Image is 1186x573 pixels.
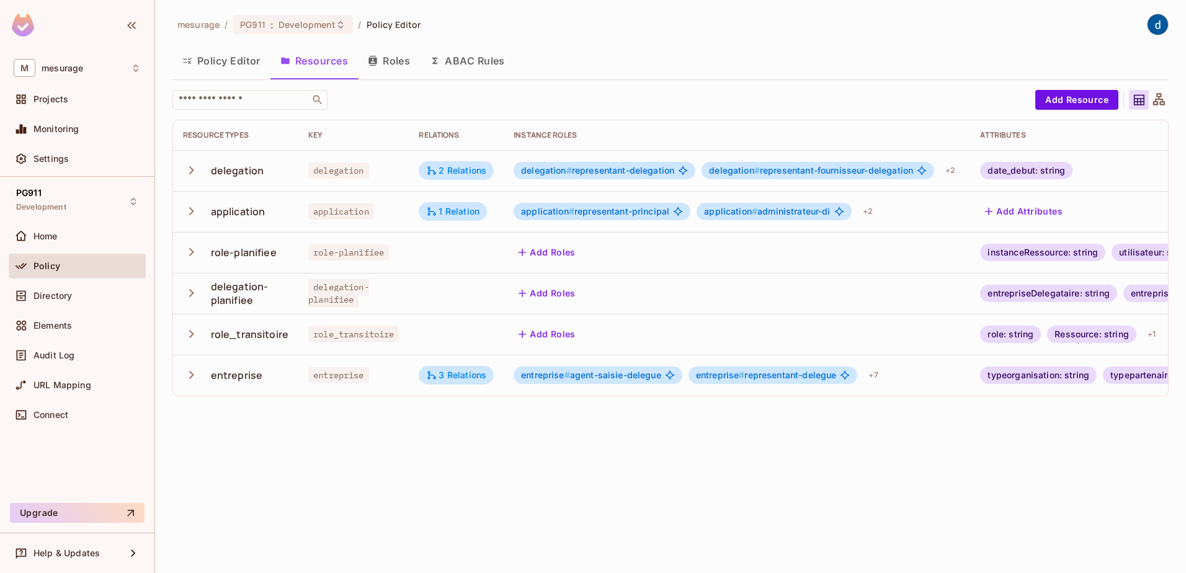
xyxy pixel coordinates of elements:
span: Settings [33,154,69,164]
span: Development [279,19,336,30]
button: Roles [358,45,420,76]
li: / [225,19,228,30]
div: 1 Relation [426,206,479,217]
span: Help & Updates [33,548,100,558]
span: application [308,203,374,220]
span: # [569,206,574,216]
button: Upgrade [10,503,145,523]
div: + 1 [1143,324,1161,344]
span: PG911 [240,19,265,30]
span: Elements [33,321,72,331]
div: delegation-planifiee [211,280,288,307]
button: Add Roles [514,324,581,344]
div: typeorganisation: string [980,366,1097,384]
div: entrepriseDelegataire: string [980,285,1117,302]
span: delegation-planifiee [308,279,369,308]
button: Add Roles [514,283,581,303]
span: PG911 [16,188,42,198]
div: + 2 [858,202,878,221]
span: entreprise [696,370,745,380]
span: delegation [521,165,572,175]
div: application [211,205,265,218]
span: # [739,370,744,380]
span: # [564,370,570,380]
span: # [754,165,760,175]
div: 2 Relations [426,165,486,176]
div: role-planifiee [211,246,277,259]
button: Add Attributes [980,202,1068,221]
div: Key [308,130,399,140]
span: application [704,206,757,216]
span: representant-principal [521,207,669,216]
span: Workspace: mesurage [42,63,83,73]
span: Home [33,231,58,241]
button: Add Resource [1035,90,1118,110]
span: entreprise [308,367,369,383]
span: role_transitoire [308,326,399,342]
span: Policy [33,261,60,271]
div: Ressource: string [1047,326,1136,343]
span: agent-saisie-delegue [521,370,661,380]
span: Monitoring [33,124,79,134]
button: Resources [270,45,358,76]
div: entreprise [211,368,263,382]
span: entreprise [521,370,570,380]
span: representant-fournisseur-delegation [709,166,913,175]
span: # [566,165,572,175]
span: Policy Editor [367,19,421,30]
span: Development [16,202,66,212]
span: role-planifiee [308,244,389,260]
div: Resource Types [183,130,288,140]
div: Relations [419,130,494,140]
button: Add Roles [514,242,581,262]
span: Audit Log [33,350,74,360]
img: dev 911gcl [1148,14,1168,35]
span: Projects [33,94,68,104]
div: Instance roles [514,130,960,140]
div: date_debut: string [980,162,1072,179]
span: M [14,59,35,77]
span: delegation [308,162,369,179]
span: # [752,206,757,216]
div: delegation [211,164,264,177]
span: Directory [33,291,72,301]
span: the active workspace [177,19,220,30]
span: representant-delegation [521,166,674,175]
img: SReyMgAAAABJRU5ErkJggg== [12,14,34,37]
div: instanceRessource: string [980,244,1105,261]
div: + 7 [863,365,883,385]
span: URL Mapping [33,380,91,390]
div: 3 Relations [426,370,486,381]
span: representant-delegue [696,370,837,380]
div: + 2 [940,161,960,180]
span: : [270,20,274,30]
div: role: string [980,326,1041,343]
li: / [358,19,361,30]
span: Connect [33,410,68,420]
span: application [521,206,574,216]
span: administrateur-di [704,207,830,216]
span: delegation [709,165,760,175]
button: Policy Editor [172,45,270,76]
div: role_transitoire [211,327,288,341]
button: ABAC Rules [420,45,515,76]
